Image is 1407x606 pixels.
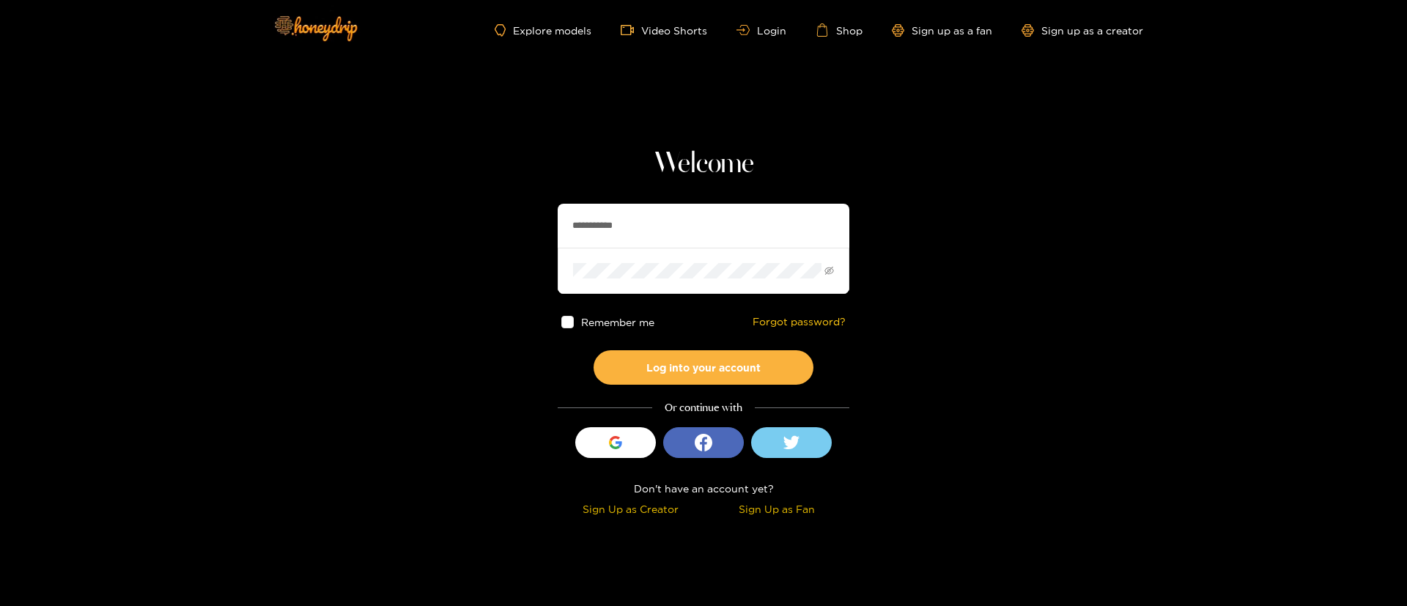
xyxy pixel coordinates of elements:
div: Don't have an account yet? [558,480,849,497]
a: Sign up as a fan [892,24,992,37]
div: Or continue with [558,399,849,416]
div: Sign Up as Creator [561,500,700,517]
button: Log into your account [594,350,813,385]
h1: Welcome [558,147,849,182]
div: Sign Up as Fan [707,500,846,517]
a: Forgot password? [753,316,846,328]
a: Shop [816,23,863,37]
span: Remember me [581,317,654,328]
span: video-camera [621,23,641,37]
a: Explore models [495,24,591,37]
a: Login [736,25,786,36]
a: Sign up as a creator [1022,24,1143,37]
span: eye-invisible [824,266,834,276]
a: Video Shorts [621,23,707,37]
